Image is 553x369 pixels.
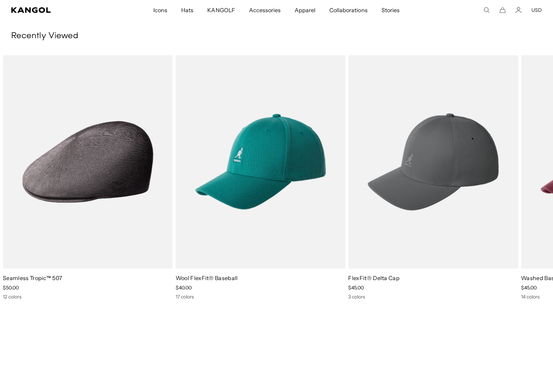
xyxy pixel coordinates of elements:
summary: Search here [483,7,490,13]
h3: Recently Viewed [11,31,542,41]
button: USD [531,7,542,13]
div: 2 of 5 [345,55,518,300]
img: Seamless Tropic™ 507 [3,55,173,268]
button: Cart [499,7,506,13]
a: Seamless Tropic™ 507 [3,274,62,281]
img: FlexFit® Delta Cap [348,55,518,268]
div: 1 of 5 [173,55,346,300]
span: $45.00 [521,285,537,291]
a: Wool FlexFit® Baseball [176,274,238,281]
span: $50.00 [3,285,19,291]
a: Kangol [11,7,101,13]
img: Wool FlexFit® Baseball [176,55,346,268]
a: FlexFit® Delta Cap [348,274,400,281]
span: $40.00 [176,285,192,291]
div: 12 colors [3,294,173,300]
span: $45.00 [348,285,364,291]
div: 3 colors [348,294,518,300]
div: 17 colors [176,294,346,300]
a: Account [515,7,522,13]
